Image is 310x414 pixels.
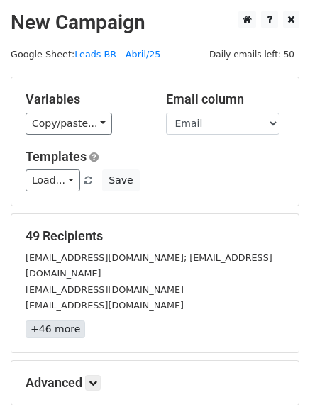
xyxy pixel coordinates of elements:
a: Daily emails left: 50 [204,49,299,60]
small: [EMAIL_ADDRESS][DOMAIN_NAME] [26,284,184,295]
a: Load... [26,169,80,191]
a: Copy/paste... [26,113,112,135]
h5: Advanced [26,375,284,391]
span: Daily emails left: 50 [204,47,299,62]
div: Widget de chat [239,346,310,414]
small: Google Sheet: [11,49,160,60]
small: [EMAIL_ADDRESS][DOMAIN_NAME]; [EMAIL_ADDRESS][DOMAIN_NAME] [26,252,272,279]
a: +46 more [26,320,85,338]
h2: New Campaign [11,11,299,35]
h5: Email column [166,91,285,107]
a: Leads BR - Abril/25 [74,49,160,60]
button: Save [102,169,139,191]
iframe: Chat Widget [239,346,310,414]
a: Templates [26,149,87,164]
small: [EMAIL_ADDRESS][DOMAIN_NAME] [26,300,184,310]
h5: 49 Recipients [26,228,284,244]
h5: Variables [26,91,145,107]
